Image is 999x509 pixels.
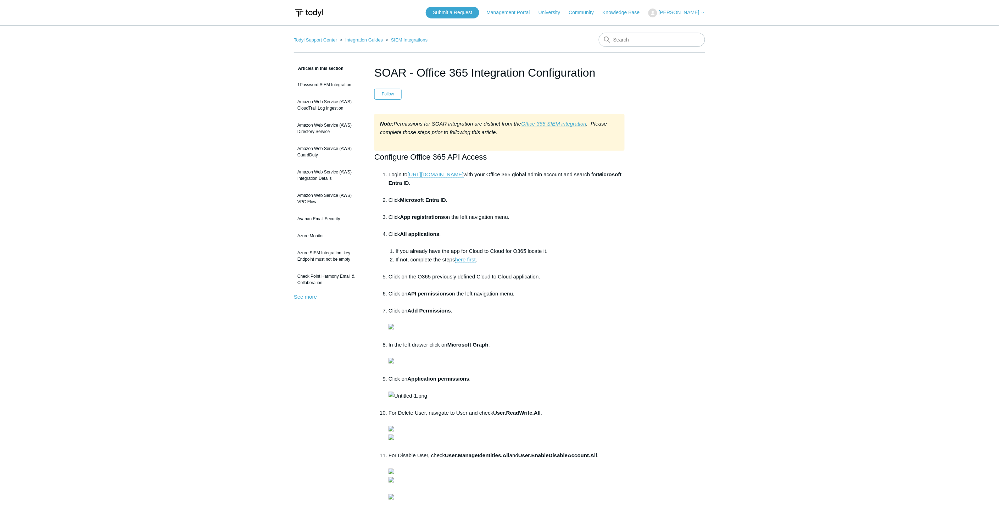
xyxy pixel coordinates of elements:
a: SIEM Integrations [391,37,428,43]
strong: Microsoft Entra ID [400,197,446,203]
input: Search [599,33,705,47]
li: Integration Guides [339,37,384,43]
li: Login to with your Office 365 global admin account and search for . [389,170,625,196]
a: Todyl Support Center [294,37,337,43]
button: Follow Article [374,89,402,99]
img: 28485733010963 [389,426,394,432]
strong: All applications [400,231,440,237]
strong: User.ReadWrite.All [493,410,541,416]
strong: User.EnableDisableAccount.All [518,452,597,458]
li: Click on the left navigation menu. [389,213,625,230]
li: Click . [389,196,625,213]
span: Articles in this section [294,66,344,71]
li: Click on on the left navigation menu. [389,289,625,306]
a: Azure SIEM Integration: key Endpoint must not be empty [294,246,364,266]
li: Click on . [389,306,625,341]
a: Management Portal [487,9,537,16]
a: Check Point Harmony Email & Collaboration [294,270,364,289]
a: Amazon Web Service (AWS) VPC Flow [294,189,364,209]
h1: SOAR - Office 365 Integration Configuration [374,64,625,81]
img: 28485733491987 [389,477,394,483]
strong: API permissions [408,291,450,297]
li: Todyl Support Center [294,37,339,43]
a: Integration Guides [345,37,383,43]
strong: User.ManageIdentities.All [445,452,509,458]
strong: App registrations [400,214,444,220]
img: Todyl Support Center Help Center home page [294,6,324,20]
li: If you already have the app for Cloud to Cloud for O365 locate it. [396,247,625,255]
span: [PERSON_NAME] [659,10,699,15]
a: University [538,9,567,16]
img: 28485733499155 [389,494,394,500]
a: Amazon Web Service (AWS) Integration Details [294,165,364,185]
strong: Microsoft Entra ID [389,171,622,186]
h2: Configure Office 365 API Access [374,151,625,163]
a: Office 365 SIEM integration [521,121,586,127]
strong: Note: [380,121,394,127]
a: See more [294,294,317,300]
a: 1Password SIEM Integration [294,78,364,92]
li: For Delete User, navigate to User and check . [389,409,625,451]
a: Submit a Request [426,7,479,18]
li: In the left drawer click on . [389,341,625,375]
a: [URL][DOMAIN_NAME] [408,171,464,178]
strong: Application permissions [408,376,469,382]
img: 28485733024275 [389,435,394,440]
em: Permissions for SOAR integration are distinct from the . Please complete those steps prior to fol... [380,121,607,135]
a: Amazon Web Service (AWS) Directory Service [294,118,364,138]
img: 28485733007891 [389,358,394,364]
a: Amazon Web Service (AWS) GuardDuty [294,142,364,162]
a: Avanan Email Security [294,212,364,226]
strong: Microsoft Graph [447,342,489,348]
img: 28485733445395 [389,324,394,330]
li: Click . [389,230,625,272]
a: here first [455,256,476,263]
img: Untitled-1.png [389,392,427,400]
li: Click on . [389,375,625,409]
li: Click on the O365 previously defined Cloud to Cloud application. [389,272,625,289]
a: Azure Monitor [294,229,364,243]
img: 28485733049747 [389,469,394,474]
strong: Add Permissions [408,308,451,314]
a: Amazon Web Service (AWS) CloudTrail Log Ingestion [294,95,364,115]
button: [PERSON_NAME] [648,9,705,17]
a: Community [569,9,601,16]
li: SIEM Integrations [384,37,428,43]
li: If not, complete the steps . [396,255,625,272]
a: Knowledge Base [603,9,647,16]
